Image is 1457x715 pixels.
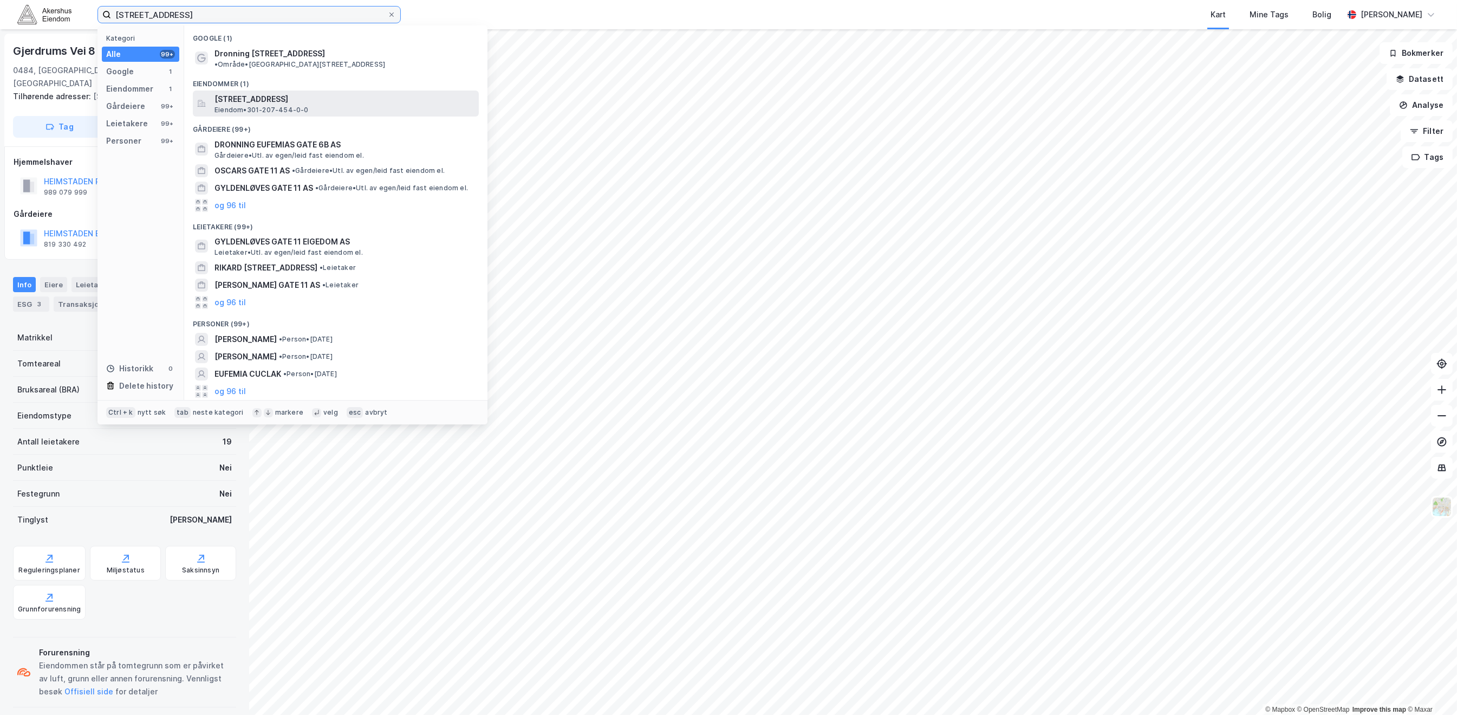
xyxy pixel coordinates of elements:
[1387,68,1453,90] button: Datasett
[182,566,219,575] div: Saksinnsyn
[184,71,487,91] div: Eiendommer (1)
[40,277,67,292] div: Eiere
[106,407,135,418] div: Ctrl + k
[17,331,53,344] div: Matrikkel
[279,335,282,343] span: •
[214,93,474,106] span: [STREET_ADDRESS]
[106,134,141,147] div: Personer
[320,263,323,272] span: •
[106,100,145,113] div: Gårdeiere
[315,184,318,192] span: •
[107,566,145,575] div: Miljøstatus
[1250,8,1289,21] div: Mine Tags
[214,106,309,114] span: Eiendom • 301-207-454-0-0
[106,65,134,78] div: Google
[322,281,359,289] span: Leietaker
[1312,8,1331,21] div: Bolig
[166,67,175,76] div: 1
[1265,706,1295,713] a: Mapbox
[347,407,363,418] div: esc
[214,350,277,363] span: [PERSON_NAME]
[106,117,148,130] div: Leietakere
[1211,8,1226,21] div: Kart
[1401,120,1453,142] button: Filter
[214,199,246,212] button: og 96 til
[13,297,49,312] div: ESG
[279,352,282,360] span: •
[279,352,333,361] span: Person • [DATE]
[214,333,277,346] span: [PERSON_NAME]
[111,7,387,23] input: Søk på adresse, matrikkel, gårdeiere, leietakere eller personer
[13,277,36,292] div: Info
[214,138,474,151] span: DRONNING EUFEMIAS GATE 6B AS
[292,166,445,175] span: Gårdeiere • Utl. av egen/leid fast eiendom el.
[17,435,80,448] div: Antall leietakere
[17,409,71,422] div: Eiendomstype
[219,487,232,500] div: Nei
[160,50,175,59] div: 99+
[365,408,387,417] div: avbryt
[214,368,281,381] span: EUFEMIA CUCLAK
[283,370,287,378] span: •
[106,82,153,95] div: Eiendommer
[17,513,48,526] div: Tinglyst
[184,311,487,331] div: Personer (99+)
[119,379,173,392] div: Delete history
[1297,706,1350,713] a: OpenStreetMap
[219,461,232,474] div: Nei
[19,566,80,575] div: Reguleringsplaner
[184,214,487,234] div: Leietakere (99+)
[214,164,290,177] span: OSCARS GATE 11 AS
[323,408,338,417] div: velg
[106,48,121,61] div: Alle
[275,408,303,417] div: markere
[39,646,232,659] div: Forurensning
[214,151,364,160] span: Gårdeiere • Utl. av egen/leid fast eiendom el.
[214,60,385,69] span: Område • [GEOGRAPHIC_DATA][STREET_ADDRESS]
[13,42,97,60] div: Gjerdrums Vei 8
[214,182,313,195] span: GYLDENLØVES GATE 11 AS
[17,487,60,500] div: Festegrunn
[279,335,333,344] span: Person • [DATE]
[170,513,232,526] div: [PERSON_NAME]
[184,117,487,136] div: Gårdeiere (99+)
[1361,8,1422,21] div: [PERSON_NAME]
[160,102,175,111] div: 99+
[17,357,61,370] div: Tomteareal
[1352,706,1406,713] a: Improve this map
[14,156,236,169] div: Hjemmelshaver
[160,137,175,145] div: 99+
[13,90,227,103] div: [STREET_ADDRESS]
[13,64,154,90] div: 0484, [GEOGRAPHIC_DATA], [GEOGRAPHIC_DATA]
[292,166,295,175] span: •
[174,407,191,418] div: tab
[193,408,244,417] div: neste kategori
[14,208,236,221] div: Gårdeiere
[138,408,166,417] div: nytt søk
[214,60,218,68] span: •
[1380,42,1453,64] button: Bokmerker
[17,461,53,474] div: Punktleie
[1390,94,1453,116] button: Analyse
[160,119,175,128] div: 99+
[214,385,246,398] button: og 96 til
[214,248,363,257] span: Leietaker • Utl. av egen/leid fast eiendom el.
[166,85,175,93] div: 1
[54,297,128,312] div: Transaksjoner
[184,25,487,45] div: Google (1)
[320,263,356,272] span: Leietaker
[13,92,93,101] span: Tilhørende adresser:
[106,34,179,42] div: Kategori
[18,605,81,614] div: Grunnforurensning
[322,281,326,289] span: •
[44,188,87,197] div: 989 079 999
[1432,497,1452,517] img: Z
[39,659,232,698] div: Eiendommen står på tomtegrunn som er påvirket av luft, grunn eller annen forurensning. Vennligst ...
[34,299,45,310] div: 3
[214,47,325,60] span: Dronning [STREET_ADDRESS]
[1402,146,1453,168] button: Tags
[13,116,106,138] button: Tag
[17,383,80,396] div: Bruksareal (BRA)
[17,5,71,24] img: akershus-eiendom-logo.9091f326c980b4bce74ccdd9f866810c.svg
[223,435,232,448] div: 19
